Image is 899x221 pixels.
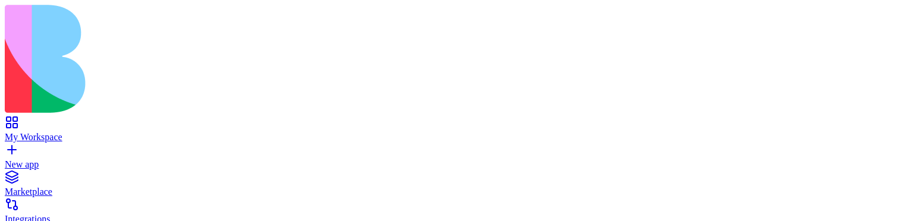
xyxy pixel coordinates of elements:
[29,69,74,81] p: Completed
[5,5,483,113] img: logo
[5,176,894,197] a: Marketplace
[5,132,894,143] div: My Workspace
[5,149,894,170] a: New app
[5,121,894,143] a: My Workspace
[5,159,894,170] div: New app
[5,187,894,197] div: Marketplace
[29,83,74,102] p: 1
[29,12,74,31] p: 1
